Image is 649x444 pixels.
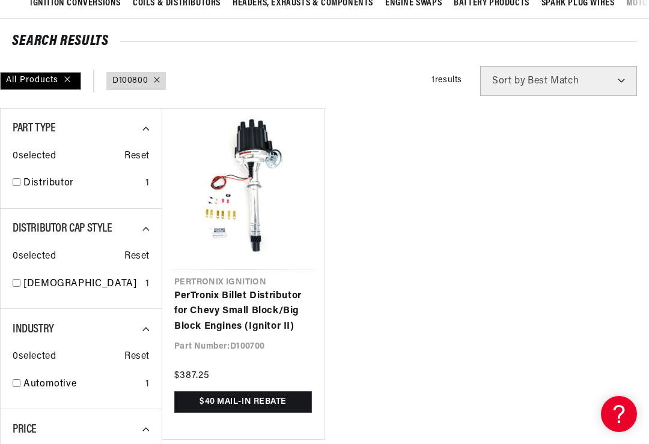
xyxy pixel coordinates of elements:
span: 0 selected [13,149,56,164]
a: PerTronix Billet Distributor for Chevy Small Block/Big Block Engines (Ignitor II) [174,289,312,335]
div: 1 [145,277,150,292]
span: Sort by [492,76,525,86]
select: Sort by [480,66,637,96]
a: [DEMOGRAPHIC_DATA] [23,277,141,292]
span: 0 selected [13,249,56,265]
span: Industry [13,323,54,335]
span: 0 selected [13,349,56,365]
span: Reset [124,149,150,164]
span: Part Type [13,122,55,134]
span: Distributor Cap Style [13,223,112,235]
a: D100800 [112,74,148,88]
span: Reset [124,249,150,265]
div: 1 [145,176,150,191]
div: SEARCH RESULTS [12,35,637,47]
a: Distributor [23,176,141,191]
span: Price [13,424,37,436]
a: Automotive [23,377,141,392]
div: 1 [145,377,150,392]
span: Reset [124,349,150,365]
span: 1 results [431,76,462,85]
